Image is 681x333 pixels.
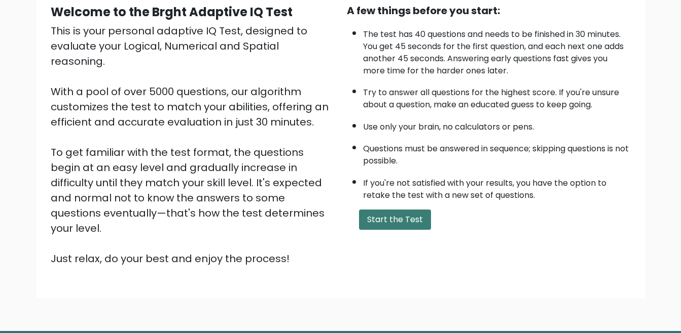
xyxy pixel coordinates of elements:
button: Start the Test [359,210,431,230]
li: If you're not satisfied with your results, you have the option to retake the test with a new set ... [363,172,631,201]
div: A few things before you start: [347,3,631,18]
li: Use only your brain, no calculators or pens. [363,116,631,133]
li: The test has 40 questions and needs to be finished in 30 minutes. You get 45 seconds for the firs... [363,23,631,77]
li: Questions must be answered in sequence; skipping questions is not possible. [363,138,631,167]
div: This is your personal adaptive IQ Test, designed to evaluate your Logical, Numerical and Spatial ... [51,23,335,266]
li: Try to answer all questions for the highest score. If you're unsure about a question, make an edu... [363,81,631,111]
b: Welcome to the Brght Adaptive IQ Test [51,4,293,20]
